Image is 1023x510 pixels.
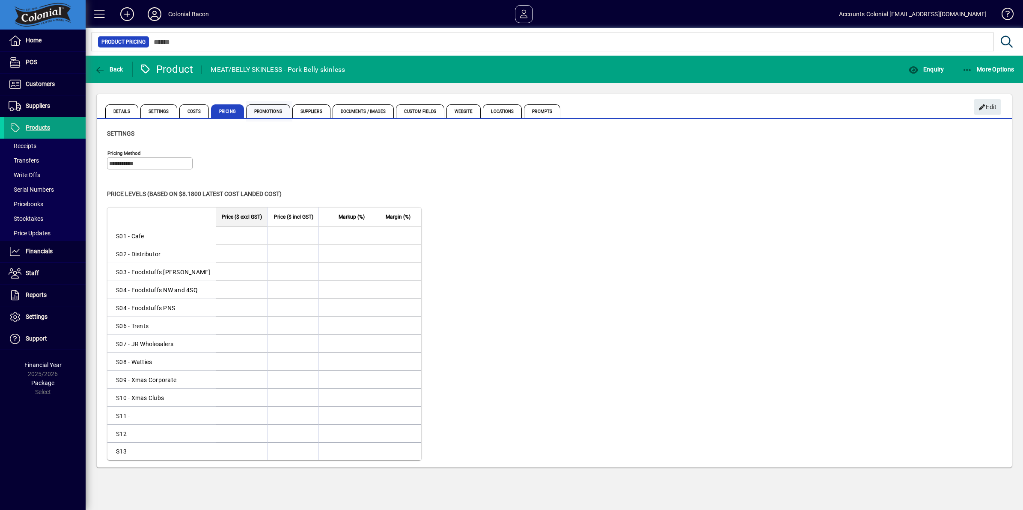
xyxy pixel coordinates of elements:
td: S03 - Foodstuffs [PERSON_NAME] [107,263,216,281]
a: Transfers [4,153,86,168]
td: S04 - Foodstuffs PNS [107,299,216,317]
button: Back [92,62,125,77]
button: Enquiry [906,62,946,77]
span: Documents / Images [333,104,394,118]
app-page-header-button: Back [86,62,133,77]
a: Staff [4,263,86,284]
span: More Options [962,66,1014,73]
span: Back [95,66,123,73]
span: Markup (%) [339,212,365,222]
span: POS [26,59,37,65]
div: Colonial Bacon [168,7,209,21]
mat-label: Pricing method [107,150,141,156]
span: Financials [26,248,53,255]
td: S01 - Cafe [107,227,216,245]
a: Knowledge Base [995,2,1012,30]
td: S13 [107,442,216,460]
td: S04 - Foodstuffs NW and 4SQ [107,281,216,299]
span: Locations [483,104,522,118]
span: Serial Numbers [9,186,54,193]
a: Customers [4,74,86,95]
td: S07 - JR Wholesalers [107,335,216,353]
a: Price Updates [4,226,86,240]
span: Write Offs [9,172,40,178]
span: Financial Year [24,362,62,368]
a: Stocktakes [4,211,86,226]
td: S09 - Xmas Corporate [107,371,216,388]
span: Support [26,335,47,342]
span: Package [31,380,54,386]
span: Price ($ excl GST) [222,212,262,222]
span: Price ($ incl GST) [274,212,313,222]
span: Settings [107,130,134,137]
span: Website [446,104,481,118]
span: Settings [140,104,177,118]
span: Customers [26,80,55,87]
span: Details [105,104,138,118]
a: Receipts [4,139,86,153]
td: S06 - Trents [107,317,216,335]
a: Financials [4,241,86,262]
span: Receipts [9,142,36,149]
a: Serial Numbers [4,182,86,197]
span: Margin (%) [386,212,410,222]
span: Enquiry [908,66,944,73]
span: Staff [26,270,39,276]
span: Prompts [524,104,560,118]
span: Product Pricing [101,38,146,46]
span: Suppliers [292,104,330,118]
span: Price Updates [9,230,51,237]
span: Stocktakes [9,215,43,222]
span: Suppliers [26,102,50,109]
span: Products [26,124,50,131]
a: Reports [4,285,86,306]
a: Pricebooks [4,197,86,211]
span: Home [26,37,42,44]
button: More Options [960,62,1017,77]
a: Support [4,328,86,350]
button: Edit [974,99,1001,115]
td: S08 - Watties [107,353,216,371]
div: MEAT/BELLY SKINLESS - Pork Belly skinless [211,63,345,77]
button: Add [113,6,141,22]
td: S11 - [107,406,216,424]
span: Edit [978,100,997,114]
a: Settings [4,306,86,328]
span: Custom Fields [396,104,444,118]
div: Product [139,62,193,76]
span: Pricing [211,104,244,118]
a: POS [4,52,86,73]
span: Settings [26,313,48,320]
a: Suppliers [4,95,86,117]
td: S10 - Xmas Clubs [107,388,216,406]
span: Reports [26,291,47,298]
div: Accounts Colonial [EMAIL_ADDRESS][DOMAIN_NAME] [839,7,987,21]
span: Pricebooks [9,201,43,208]
button: Profile [141,6,168,22]
td: S12 - [107,424,216,442]
span: Transfers [9,157,39,164]
span: Costs [179,104,209,118]
a: Write Offs [4,168,86,182]
td: S02 - Distributor [107,245,216,263]
span: Price levels (based on $8.1800 Latest cost landed cost) [107,190,282,197]
a: Home [4,30,86,51]
span: Promotions [246,104,290,118]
